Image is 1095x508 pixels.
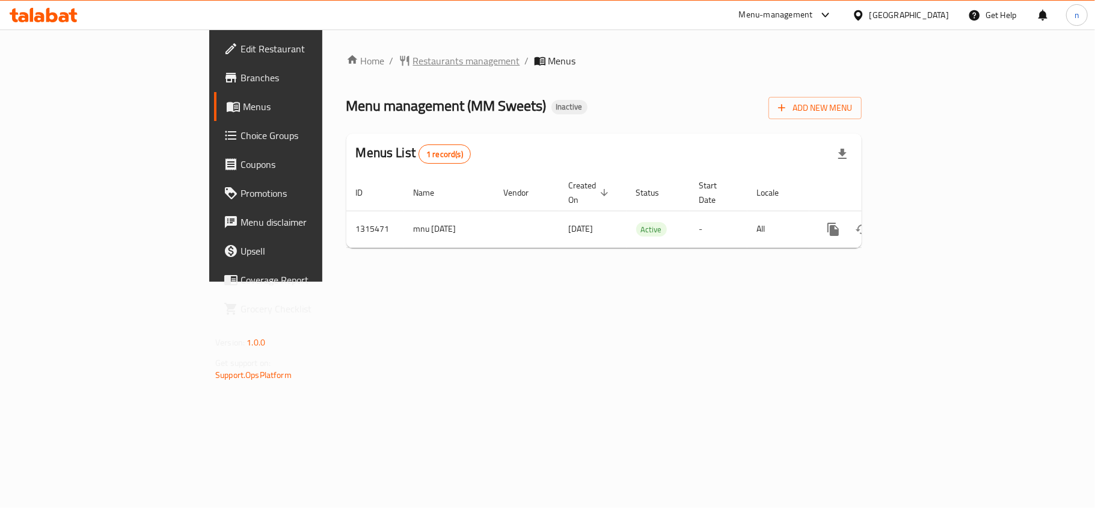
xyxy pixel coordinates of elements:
[241,42,382,56] span: Edit Restaurant
[636,223,667,237] span: Active
[739,8,813,22] div: Menu-management
[636,185,675,200] span: Status
[551,100,587,114] div: Inactive
[356,185,379,200] span: ID
[214,34,392,63] a: Edit Restaurant
[214,179,392,208] a: Promotions
[690,211,747,247] td: -
[214,92,392,121] a: Menus
[243,99,382,114] span: Menus
[569,178,612,207] span: Created On
[419,144,471,164] div: Total records count
[241,186,382,200] span: Promotions
[414,185,450,200] span: Name
[399,54,520,68] a: Restaurants management
[870,8,949,22] div: [GEOGRAPHIC_DATA]
[241,273,382,287] span: Coverage Report
[778,101,852,116] span: Add New Menu
[346,54,862,68] nav: breadcrumb
[215,355,271,371] span: Get support on:
[413,54,520,68] span: Restaurants management
[346,92,547,119] span: Menu management ( MM Sweets )
[247,335,265,350] span: 1.0.0
[214,150,392,179] a: Coupons
[241,244,382,258] span: Upsell
[819,215,848,244] button: more
[241,70,382,85] span: Branches
[809,175,944,211] th: Actions
[419,149,470,160] span: 1 record(s)
[636,222,667,237] div: Active
[214,208,392,237] a: Menu disclaimer
[569,221,594,237] span: [DATE]
[215,335,245,350] span: Version:
[404,211,494,247] td: mnu [DATE]
[747,211,809,247] td: All
[214,63,392,92] a: Branches
[1075,8,1079,22] span: n
[241,157,382,172] span: Coupons
[214,294,392,323] a: Grocery Checklist
[214,237,392,265] a: Upsell
[215,367,292,383] a: Support.OpsPlatform
[757,185,795,200] span: Locale
[551,102,587,112] span: Inactive
[768,97,862,119] button: Add New Menu
[548,54,576,68] span: Menus
[699,178,733,207] span: Start Date
[241,215,382,229] span: Menu disclaimer
[356,144,471,164] h2: Menus List
[241,302,382,316] span: Grocery Checklist
[241,128,382,143] span: Choice Groups
[214,265,392,294] a: Coverage Report
[525,54,529,68] li: /
[504,185,545,200] span: Vendor
[346,175,944,248] table: enhanced table
[828,140,857,169] div: Export file
[214,121,392,150] a: Choice Groups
